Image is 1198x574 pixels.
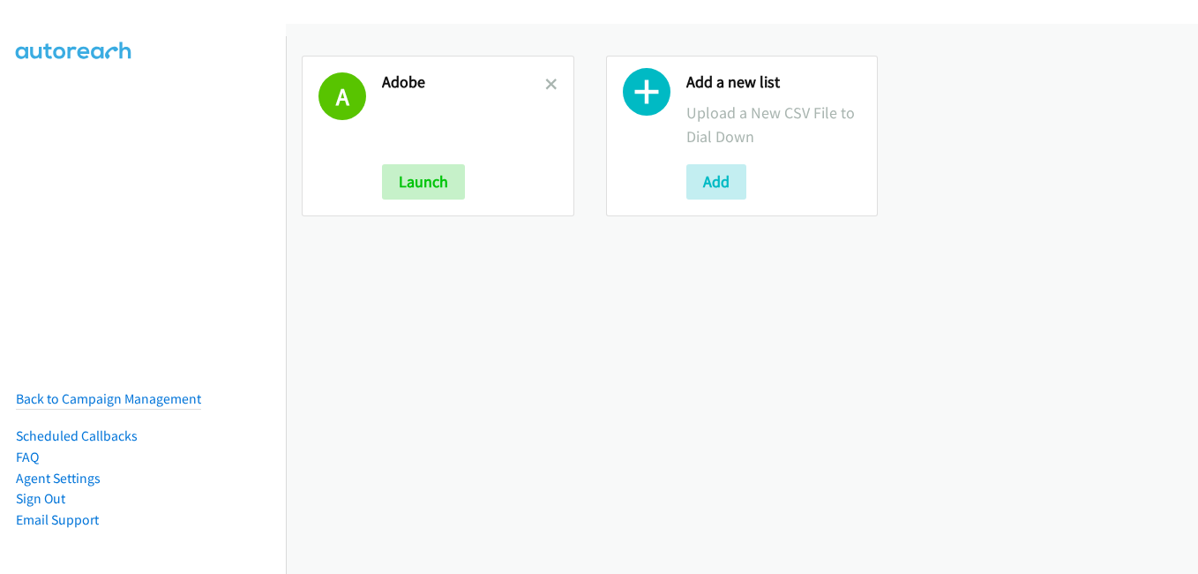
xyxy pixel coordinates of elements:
h2: Add a new list [686,72,862,93]
button: Add [686,164,746,200]
h2: Adobe [382,72,545,93]
button: Launch [382,164,465,200]
a: Email Support [16,511,99,528]
p: Upload a New CSV File to Dial Down [686,101,862,148]
a: FAQ [16,449,39,465]
a: Scheduled Callbacks [16,427,138,444]
a: Back to Campaign Management [16,390,201,407]
a: Sign Out [16,490,65,507]
a: Agent Settings [16,470,101,487]
h1: A [318,72,366,120]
